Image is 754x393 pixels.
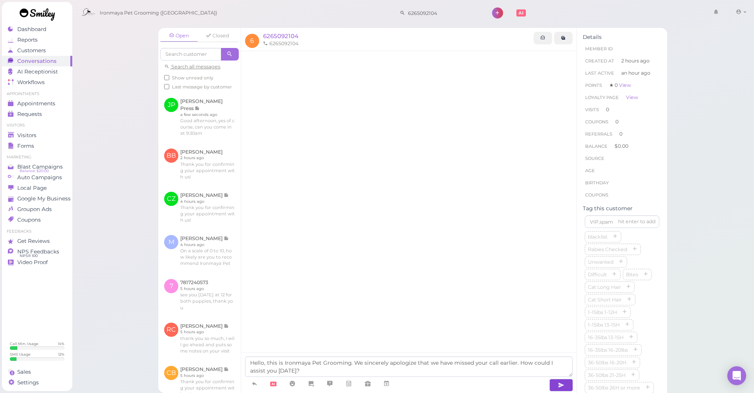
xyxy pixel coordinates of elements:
[2,130,72,141] a: Visitors
[20,168,49,174] span: Balance: $20.00
[199,30,236,42] a: Closed
[245,34,259,48] span: 6
[17,132,37,139] span: Visitors
[2,246,72,257] a: NPS Feedbacks NPS® 100
[17,47,46,54] span: Customers
[17,37,38,43] span: Reports
[2,45,72,56] a: Customers
[263,32,298,40] a: 6265092104
[17,217,41,223] span: Coupons
[2,91,72,97] li: Appointments
[615,143,628,149] span: $0.00
[17,100,55,107] span: Appointments
[17,259,48,266] span: Video Proof
[172,75,213,81] span: Show unread only
[2,236,72,246] a: Get Reviews
[586,322,621,328] span: 1-15lbs 13-15H
[172,84,232,90] span: Last message by customer
[586,272,608,277] span: Difficult
[585,95,619,100] span: Loyalty page
[164,75,169,80] input: Show unread only
[586,234,609,240] span: blacklist
[586,259,615,265] span: Unwanted
[586,385,642,391] span: 36-50lbs 26H or more
[586,372,627,378] span: 36-50lbs 21-25H
[2,204,72,215] a: Groupon Ads
[585,143,609,149] span: Balance
[17,68,58,75] span: AI Receptionist
[2,141,72,151] a: Forms
[2,229,72,234] li: Feedbacks
[624,272,640,277] span: Bites
[585,180,609,185] span: Birthday
[583,205,661,212] div: Tag this customer
[2,367,72,377] a: Sales
[17,185,47,191] span: Local Page
[100,2,217,24] span: Ironmaya Pet Grooming ([GEOGRAPHIC_DATA])
[160,48,221,61] input: Search customer
[2,35,72,45] a: Reports
[586,297,623,303] span: Cat Short Hair
[2,77,72,88] a: Workflows
[17,174,62,181] span: Auto Campaigns
[585,192,608,198] span: Coupons
[17,248,59,255] span: NPS Feedbacks
[619,82,631,88] a: View
[585,119,608,125] span: Coupons
[2,123,72,128] li: Visitors
[2,172,72,183] a: Auto Campaigns
[586,309,619,315] span: 1-15lbs 1-12H
[164,64,220,70] a: Search all messages
[2,154,72,160] li: Marketing
[17,26,46,33] span: Dashboard
[585,58,614,64] span: Created At
[585,215,659,228] input: VIP,spam
[621,57,650,64] span: 2 hours ago
[17,238,50,244] span: Get Reviews
[618,218,655,225] div: hit enter to add
[17,369,31,375] span: Sales
[2,56,72,66] a: Conversations
[17,143,34,149] span: Forms
[585,70,614,76] span: Last Active
[20,253,38,259] span: NPS® 100
[2,377,72,388] a: Settings
[17,58,57,64] span: Conversations
[2,24,72,35] a: Dashboard
[2,193,72,204] a: Google My Business
[585,156,604,161] span: Source
[2,162,72,172] a: Blast Campaigns Balance: $20.00
[17,195,71,202] span: Google My Business
[2,215,72,225] a: Coupons
[609,82,631,88] span: ★ 0
[10,352,31,357] div: SMS Usage
[17,163,63,170] span: Blast Campaigns
[583,128,661,140] li: 0
[621,70,650,77] span: an hour ago
[585,46,613,51] span: Member ID
[2,183,72,193] a: Local Page
[17,206,52,213] span: Groupon Ads
[164,84,169,89] input: Last message by customer
[583,34,661,40] div: Details
[17,79,45,86] span: Workflows
[585,168,595,173] span: age
[586,347,630,353] span: 16-35lbs 16-20lbs
[626,94,638,100] a: View
[2,257,72,268] a: Video Proof
[585,83,602,88] span: Points
[727,366,746,385] div: Open Intercom Messenger
[17,379,39,386] span: Settings
[586,360,628,365] span: 36-50lbs 16-20H
[586,246,629,252] span: Rabies Checked
[585,107,599,112] span: Visits
[10,341,38,346] div: Call Min. Usage
[2,109,72,119] a: Requests
[405,7,481,19] input: Search customer
[58,341,64,346] div: 14 %
[586,334,625,340] span: 16-35lbs 13-15H
[160,30,198,42] a: Open
[583,116,661,128] li: 0
[2,98,72,109] a: Appointments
